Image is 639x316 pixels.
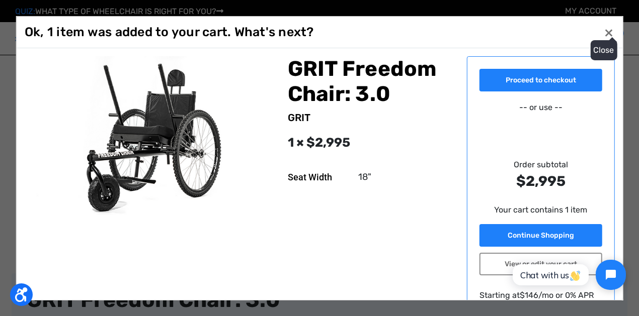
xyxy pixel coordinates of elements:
[37,56,276,215] img: GRIT Freedom Chair: 3.0
[480,252,602,275] a: View or edit your cart
[288,56,455,107] h2: GRIT Freedom Chair: 3.0
[25,24,314,39] h1: Ok, 1 item was added to your cart. What's next?
[480,170,602,191] strong: $2,995
[288,110,455,125] div: GRIT
[480,203,602,216] p: Your cart contains 1 item
[480,101,602,113] p: -- or use --
[480,158,602,191] div: Order subtotal
[604,23,613,42] span: ×
[288,170,351,184] dt: Seat Width
[480,224,602,246] a: Continue Shopping
[358,170,371,184] dd: 18"
[480,68,602,91] a: Proceed to checkout
[502,251,634,298] iframe: Tidio Chat
[288,133,455,152] div: 1 × $2,995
